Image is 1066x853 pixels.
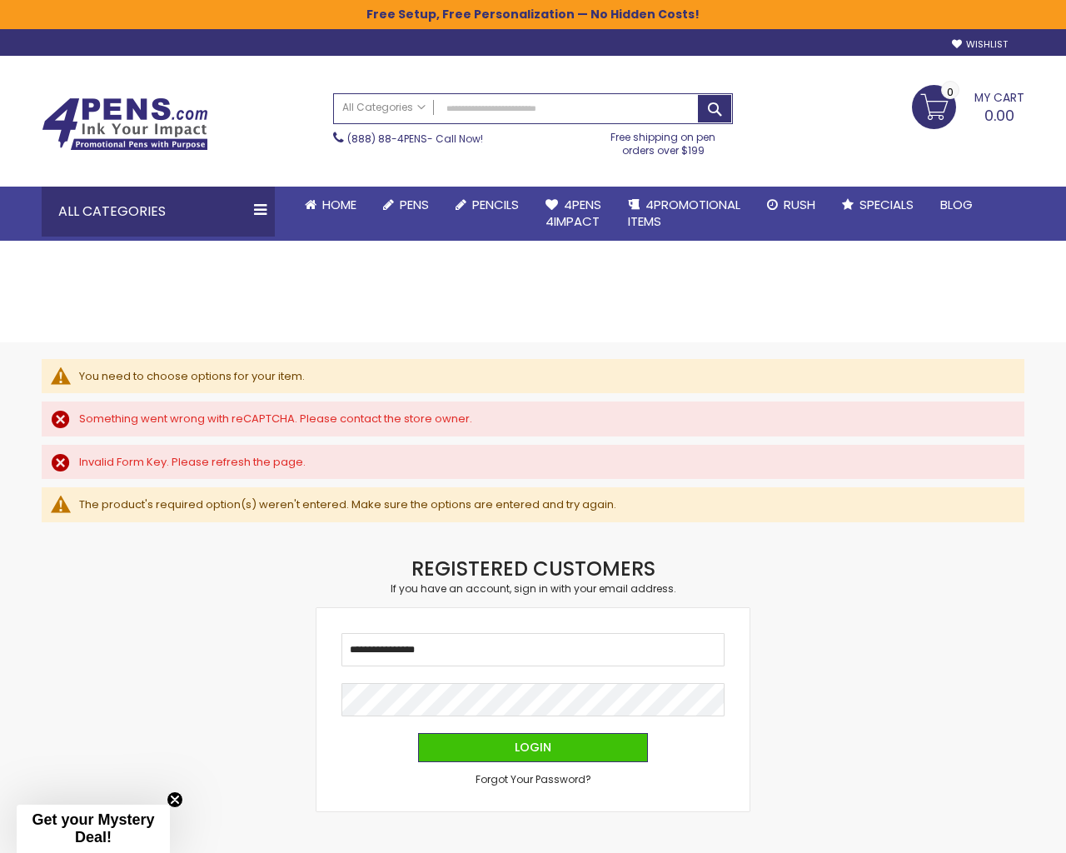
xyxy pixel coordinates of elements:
[79,412,1008,426] div: Something went wrong with reCAPTCHA. Please contact the store owner.
[79,455,1008,470] div: Invalid Form Key. Please refresh the page.
[79,369,1008,384] div: You need to choose options for your item.
[322,196,356,213] span: Home
[347,132,427,146] a: (888) 88-4PENS
[42,187,275,237] div: All Categories
[42,97,208,151] img: 4Pens Custom Pens and Promotional Products
[952,38,1008,51] a: Wishlist
[912,85,1024,127] a: 0.00 0
[545,196,601,230] span: 4Pens 4impact
[334,94,434,122] a: All Categories
[594,124,734,157] div: Free shipping on pen orders over $199
[400,196,429,213] span: Pens
[32,811,154,846] span: Get your Mystery Deal!
[940,196,973,213] span: Blog
[515,739,551,756] span: Login
[754,187,829,223] a: Rush
[476,773,591,786] a: Forgot Your Password?
[291,187,370,223] a: Home
[316,582,750,596] div: If you have an account, sign in with your email address.
[859,196,914,213] span: Specials
[984,105,1014,126] span: 0.00
[17,805,170,853] div: Get your Mystery Deal!Close teaser
[829,187,927,223] a: Specials
[532,187,615,241] a: 4Pens4impact
[947,84,954,100] span: 0
[167,791,183,808] button: Close teaser
[476,772,591,786] span: Forgot Your Password?
[411,555,655,582] strong: Registered Customers
[418,733,648,762] button: Login
[472,196,519,213] span: Pencils
[342,101,426,114] span: All Categories
[79,497,1008,512] div: The product's required option(s) weren't entered. Make sure the options are entered and try again.
[347,132,483,146] span: - Call Now!
[442,187,532,223] a: Pencils
[927,187,986,223] a: Blog
[370,187,442,223] a: Pens
[784,196,815,213] span: Rush
[628,196,740,230] span: 4PROMOTIONAL ITEMS
[615,187,754,241] a: 4PROMOTIONALITEMS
